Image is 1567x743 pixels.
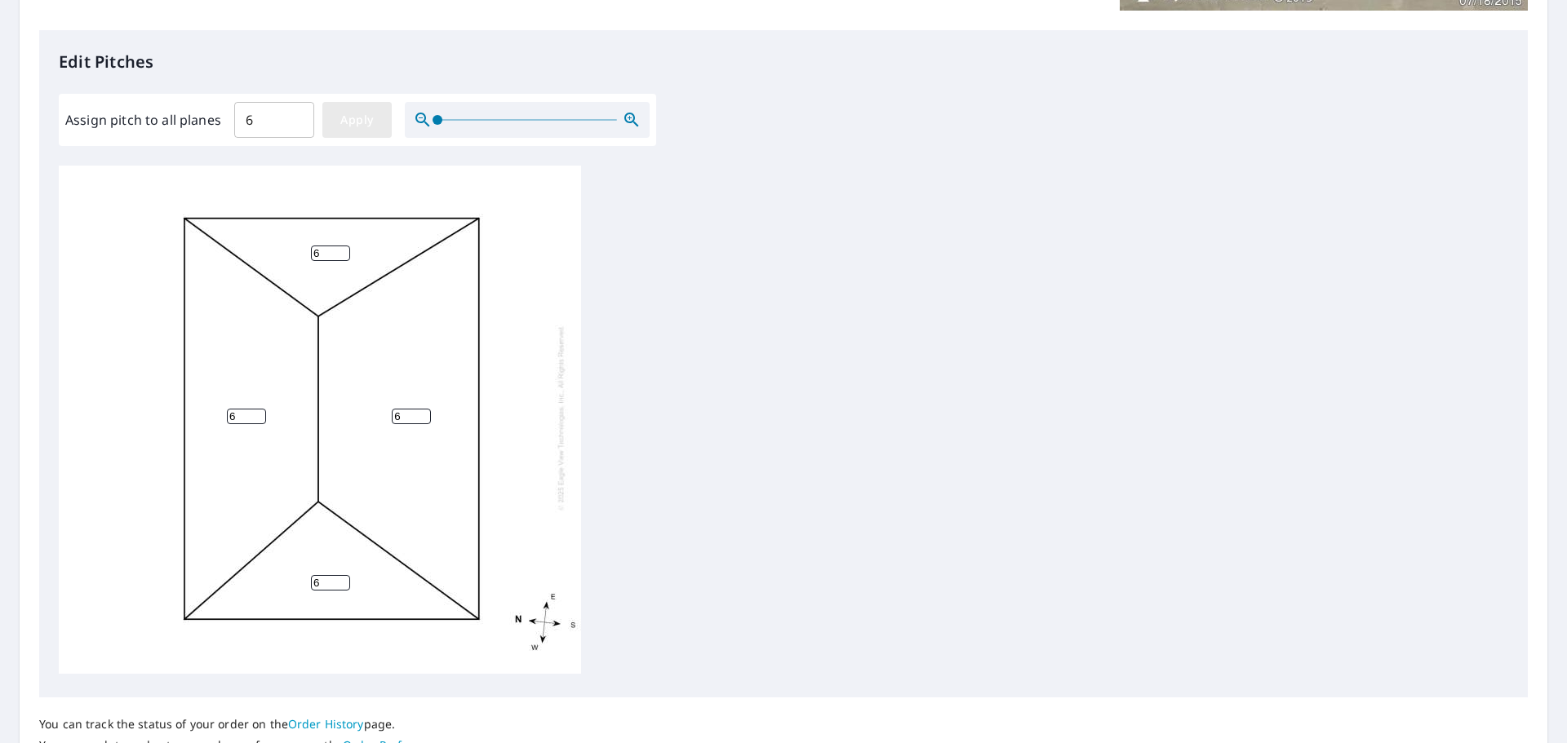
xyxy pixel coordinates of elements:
[65,110,221,130] label: Assign pitch to all planes
[59,50,1508,74] p: Edit Pitches
[335,110,379,130] span: Apply
[39,717,477,732] p: You can track the status of your order on the page.
[288,716,364,732] a: Order History
[322,102,392,138] button: Apply
[234,97,314,143] input: 00.0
